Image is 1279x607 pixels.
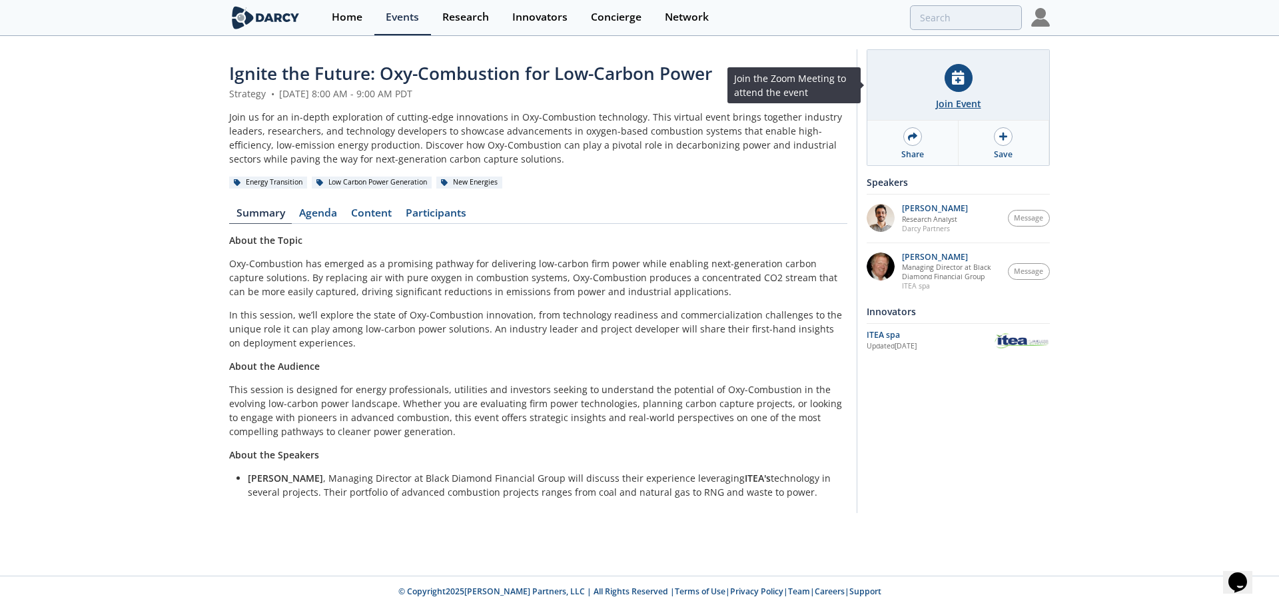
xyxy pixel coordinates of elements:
[229,177,307,189] div: Energy Transition
[1014,213,1043,224] span: Message
[229,448,319,461] strong: About the Speakers
[268,87,276,100] span: •
[386,12,419,23] div: Events
[936,97,981,111] div: Join Event
[665,12,709,23] div: Network
[910,5,1022,30] input: Advanced Search
[229,87,847,101] div: Strategy [DATE] 8:00 AM - 9:00 AM PDT
[1031,8,1050,27] img: Profile
[229,360,320,372] strong: About the Audience
[902,281,1001,291] p: ITEA spa
[902,224,968,233] p: Darcy Partners
[229,61,712,85] span: Ignite the Future: Oxy-Combustion for Low-Carbon Power
[902,253,1001,262] p: [PERSON_NAME]
[867,253,895,281] img: 5c882eca-8b14-43be-9dc2-518e113e9a37
[591,12,641,23] div: Concierge
[229,6,302,29] img: logo-wide.svg
[902,263,1001,281] p: Managing Director at Black Diamond Financial Group
[867,328,1050,352] a: ITEA spa Updated[DATE] ITEA spa
[867,204,895,232] img: e78dc165-e339-43be-b819-6f39ce58aec6
[332,12,362,23] div: Home
[849,586,881,597] a: Support
[147,586,1132,598] p: © Copyright 2025 [PERSON_NAME] Partners, LLC | All Rights Reserved | | | | |
[867,171,1050,194] div: Speakers
[1014,267,1043,277] span: Message
[229,110,847,166] div: Join us for an in-depth exploration of cutting-edge innovations in Oxy-Combustion technology. Thi...
[730,586,783,597] a: Privacy Policy
[248,472,323,484] strong: [PERSON_NAME]
[229,208,292,224] a: Summary
[994,331,1050,350] img: ITEA spa
[994,149,1013,161] div: Save
[292,208,344,224] a: Agenda
[229,234,302,247] strong: About the Topic
[1008,263,1051,280] button: Message
[229,382,847,438] p: This session is designed for energy professionals, utilities and investors seeking to understand ...
[902,204,968,213] p: [PERSON_NAME]
[788,586,810,597] a: Team
[398,208,473,224] a: Participants
[901,149,924,161] div: Share
[229,257,847,299] p: Oxy-Combustion has emerged as a promising pathway for delivering low-carbon firm power while enab...
[867,300,1050,323] div: Innovators
[675,586,725,597] a: Terms of Use
[512,12,568,23] div: Innovators
[229,308,847,350] p: In this session, we’ll explore the state of Oxy-Combustion innovation, from technology readiness ...
[867,329,994,341] div: ITEA spa
[442,12,489,23] div: Research
[815,586,845,597] a: Careers
[902,215,968,224] p: Research Analyst
[1223,554,1266,594] iframe: chat widget
[867,341,994,352] div: Updated [DATE]
[344,208,398,224] a: Content
[745,472,771,484] strong: ITEA's
[1008,210,1051,227] button: Message
[312,177,432,189] div: Low Carbon Power Generation
[248,471,838,499] li: , Managing Director at Black Diamond Financial Group will discuss their experience leveraging tec...
[436,177,502,189] div: New Energies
